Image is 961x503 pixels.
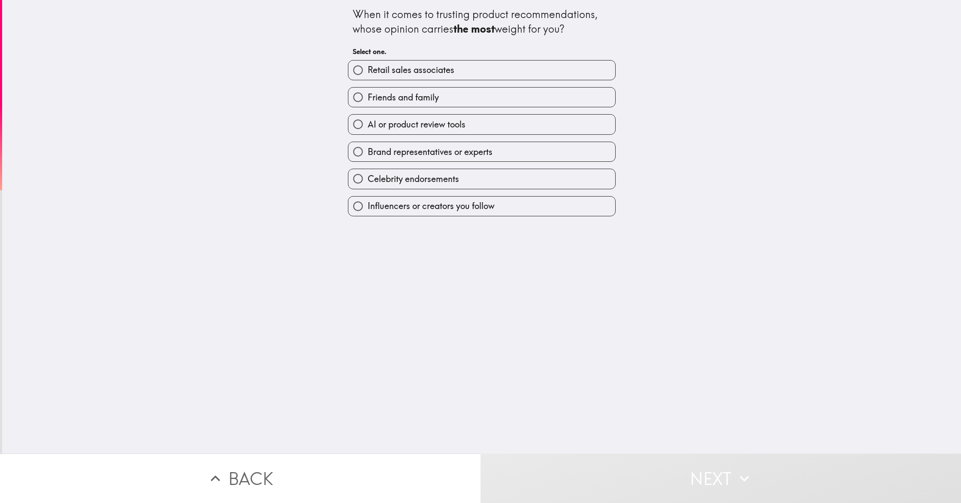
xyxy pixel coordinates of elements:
[368,118,465,130] span: AI or product review tools
[368,173,459,185] span: Celebrity endorsements
[453,22,495,35] b: the most
[353,47,611,56] h6: Select one.
[480,454,961,503] button: Next
[348,115,615,134] button: AI or product review tools
[368,200,495,212] span: Influencers or creators you follow
[368,64,454,76] span: Retail sales associates
[348,88,615,107] button: Friends and family
[353,7,611,36] div: When it comes to trusting product recommendations, whose opinion carries weight for you?
[348,142,615,161] button: Brand representatives or experts
[348,197,615,216] button: Influencers or creators you follow
[368,91,439,103] span: Friends and family
[348,169,615,188] button: Celebrity endorsements
[348,61,615,80] button: Retail sales associates
[368,146,493,158] span: Brand representatives or experts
